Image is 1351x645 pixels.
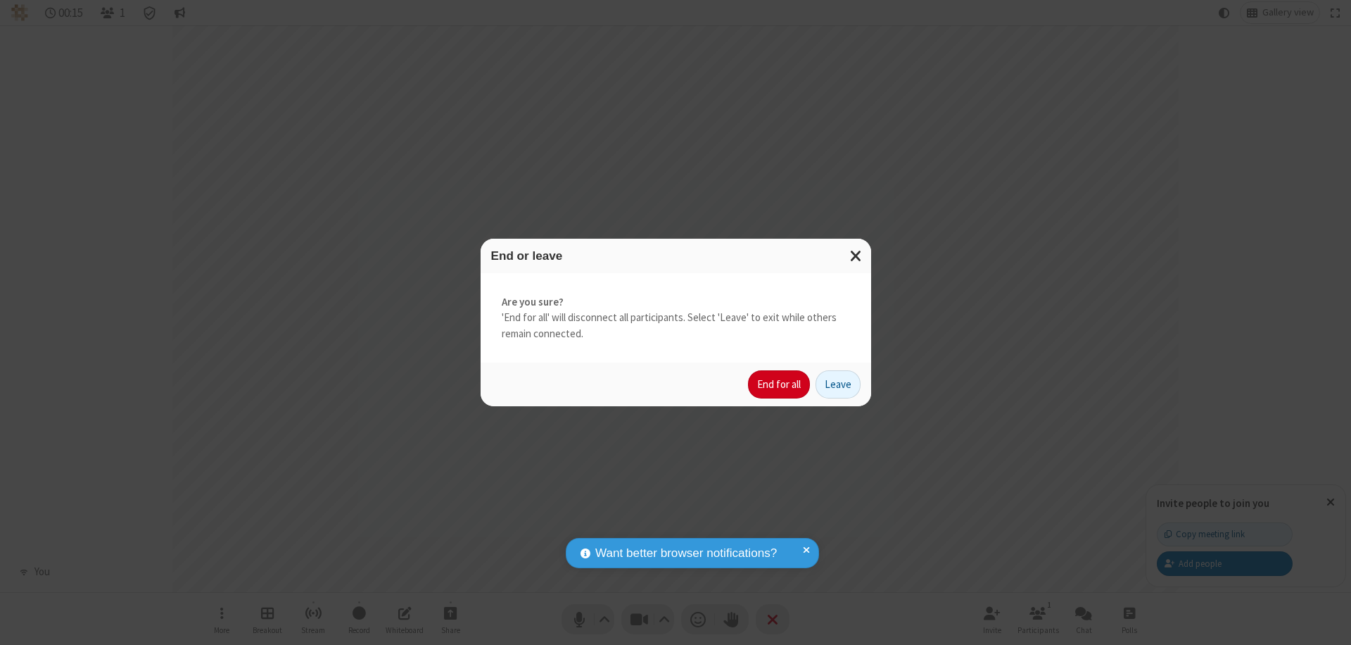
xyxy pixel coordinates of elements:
div: 'End for all' will disconnect all participants. Select 'Leave' to exit while others remain connec... [481,273,871,363]
span: Want better browser notifications? [595,544,777,563]
button: Close modal [842,239,871,273]
h3: End or leave [491,249,861,263]
button: End for all [748,370,810,399]
strong: Are you sure? [502,294,850,311]
button: Leave [816,370,861,399]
